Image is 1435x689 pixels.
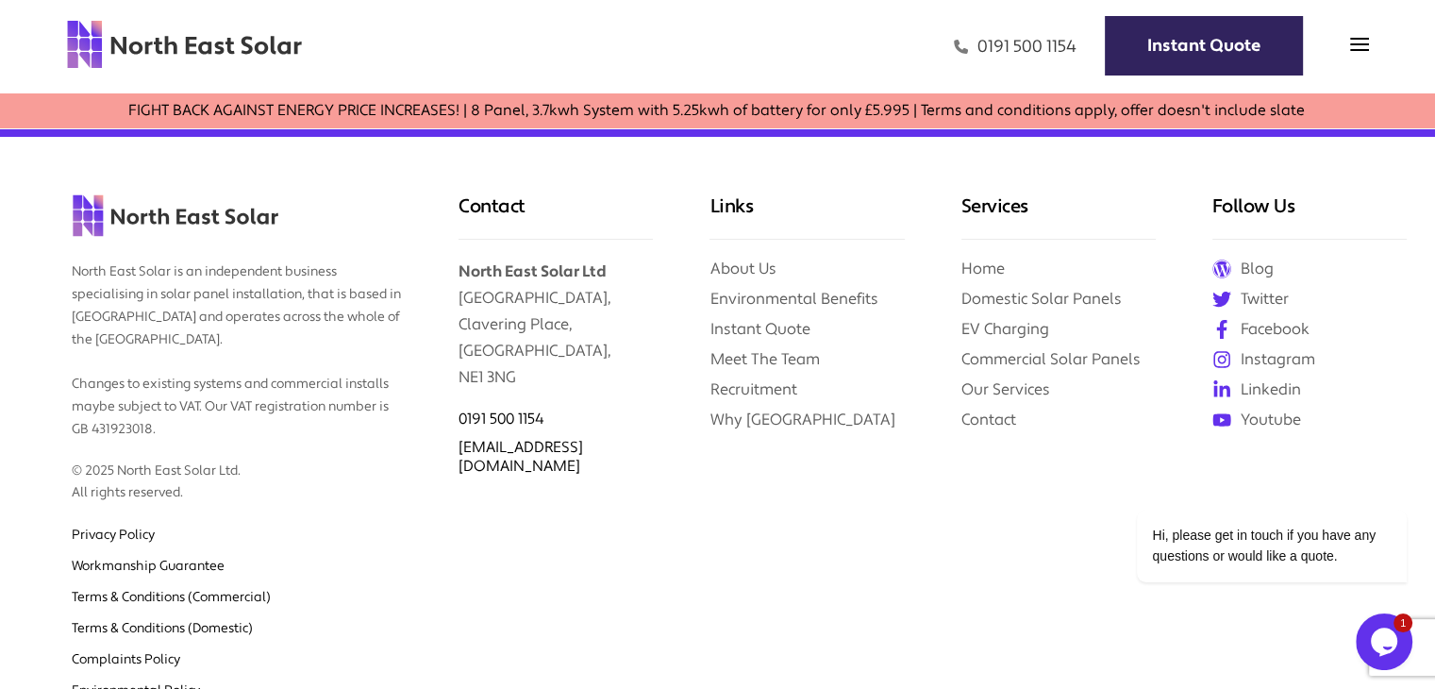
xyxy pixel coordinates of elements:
[72,651,180,668] a: Complaints Policy
[1076,339,1416,604] iframe: chat widget
[709,259,776,278] a: About Us
[459,410,544,429] a: 0191 500 1154
[1212,259,1407,279] a: Blog
[1105,16,1303,76] a: Instant Quote
[72,527,155,544] a: Privacy Policy
[709,193,904,240] h3: Links
[72,442,402,506] p: © 2025 North East Solar Ltd. All rights reserved.
[954,36,1076,58] a: 0191 500 1154
[709,410,894,429] a: Why [GEOGRAPHIC_DATA]
[72,243,402,441] p: North East Solar is an independent business specialising in solar panel installation, that is bas...
[72,620,253,637] a: Terms & Conditions (Domestic)
[66,19,303,70] img: north east solar logo
[1212,193,1407,240] h3: Follow Us
[1356,613,1416,670] iframe: chat widget
[961,349,1141,369] a: Commercial Solar Panels
[1212,320,1231,339] img: facebook icon
[1212,260,1231,278] img: Wordpress icon
[954,36,968,58] img: phone icon
[459,438,583,476] a: [EMAIL_ADDRESS][DOMAIN_NAME]
[1212,319,1407,340] a: Facebook
[961,259,1005,278] a: Home
[1212,289,1407,310] a: Twitter
[961,289,1122,309] a: Domestic Solar Panels
[709,319,809,339] a: Instant Quote
[709,289,877,309] a: Environmental Benefits
[961,379,1050,399] a: Our Services
[709,379,796,399] a: Recruitment
[72,589,271,606] a: Terms & Conditions (Commercial)
[961,410,1016,429] a: Contact
[459,240,653,391] p: [GEOGRAPHIC_DATA], Clavering Place, [GEOGRAPHIC_DATA], NE1 3NG
[459,261,606,281] b: North East Solar Ltd
[1350,35,1369,54] img: menu icon
[709,349,819,369] a: Meet The Team
[961,193,1156,240] h3: Services
[72,193,279,238] img: north east solar logo
[961,319,1049,339] a: EV Charging
[1212,290,1231,309] img: twitter icon
[72,558,225,575] a: Workmanship Guarantee
[459,193,653,240] h3: Contact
